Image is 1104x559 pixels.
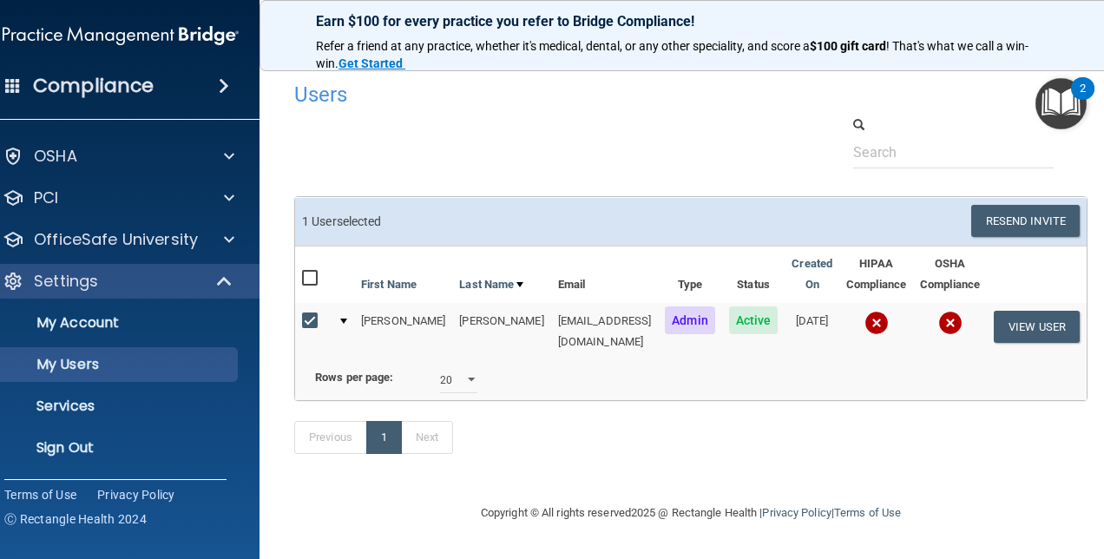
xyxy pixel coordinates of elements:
button: View User [994,311,1080,343]
a: Get Started [338,56,405,70]
a: First Name [361,274,417,295]
button: Resend Invite [971,205,1080,237]
div: 2 [1080,89,1086,111]
strong: Get Started [338,56,403,70]
a: Terms of Use [4,486,76,503]
p: OfficeSafe University [34,229,198,250]
a: Last Name [459,274,523,295]
a: Terms of Use [834,506,901,519]
th: Email [551,247,659,303]
p: PCI [34,187,58,208]
a: Next [401,421,453,454]
span: Admin [665,306,715,334]
input: Search [853,136,1054,168]
div: Copyright © All rights reserved 2025 @ Rectangle Health | | [374,485,1008,541]
td: [DATE] [785,303,839,359]
p: Earn $100 for every practice you refer to Bridge Compliance! [316,13,1030,30]
td: [EMAIL_ADDRESS][DOMAIN_NAME] [551,303,659,359]
a: Privacy Policy [762,506,831,519]
span: Active [729,306,779,334]
b: Rows per page: [315,371,393,384]
td: [PERSON_NAME] [452,303,550,359]
a: Created On [792,253,832,295]
strong: $100 gift card [810,39,886,53]
img: PMB logo [3,18,239,53]
th: OSHA Compliance [913,247,987,303]
th: Type [658,247,722,303]
img: cross.ca9f0e7f.svg [938,311,963,335]
h6: 1 User selected [302,215,678,228]
a: OfficeSafe University [3,229,234,250]
span: ! That's what we call a win-win. [316,39,1028,70]
a: Settings [3,271,233,292]
span: Refer a friend at any practice, whether it's medical, dental, or any other speciality, and score a [316,39,810,53]
a: 1 [366,421,402,454]
a: Previous [294,421,367,454]
a: PCI [3,187,234,208]
p: Settings [34,271,98,292]
a: Privacy Policy [97,486,175,503]
a: OSHA [3,146,234,167]
p: OSHA [34,146,77,167]
h4: Compliance [33,74,154,98]
img: cross.ca9f0e7f.svg [864,311,889,335]
th: Status [722,247,785,303]
button: Open Resource Center, 2 new notifications [1035,78,1087,129]
h4: Users [294,83,746,106]
th: HIPAA Compliance [839,247,913,303]
span: Ⓒ Rectangle Health 2024 [4,510,147,528]
td: [PERSON_NAME] [354,303,452,359]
